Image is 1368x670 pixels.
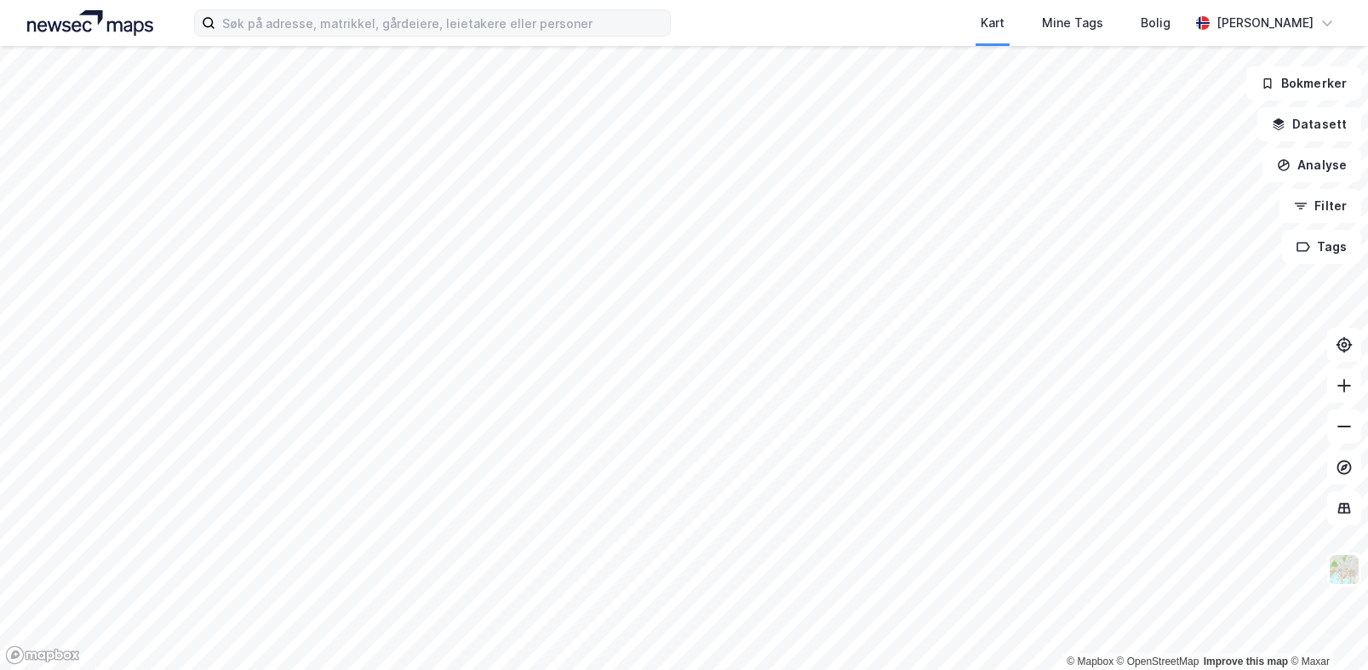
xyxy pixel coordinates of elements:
iframe: Chat Widget [1283,588,1368,670]
img: logo.a4113a55bc3d86da70a041830d287a7e.svg [27,10,153,36]
button: Datasett [1257,107,1361,141]
div: Kontrollprogram for chat [1283,588,1368,670]
button: Analyse [1262,148,1361,182]
button: Tags [1282,230,1361,264]
img: Z [1328,553,1360,586]
div: Kart [981,13,1005,33]
div: [PERSON_NAME] [1216,13,1314,33]
button: Bokmerker [1246,66,1361,100]
a: Mapbox [1067,656,1113,667]
a: Improve this map [1204,656,1288,667]
div: Mine Tags [1042,13,1103,33]
div: Bolig [1141,13,1171,33]
a: OpenStreetMap [1117,656,1199,667]
button: Filter [1279,189,1361,223]
input: Søk på adresse, matrikkel, gårdeiere, leietakere eller personer [215,10,670,36]
a: Mapbox homepage [5,645,80,665]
